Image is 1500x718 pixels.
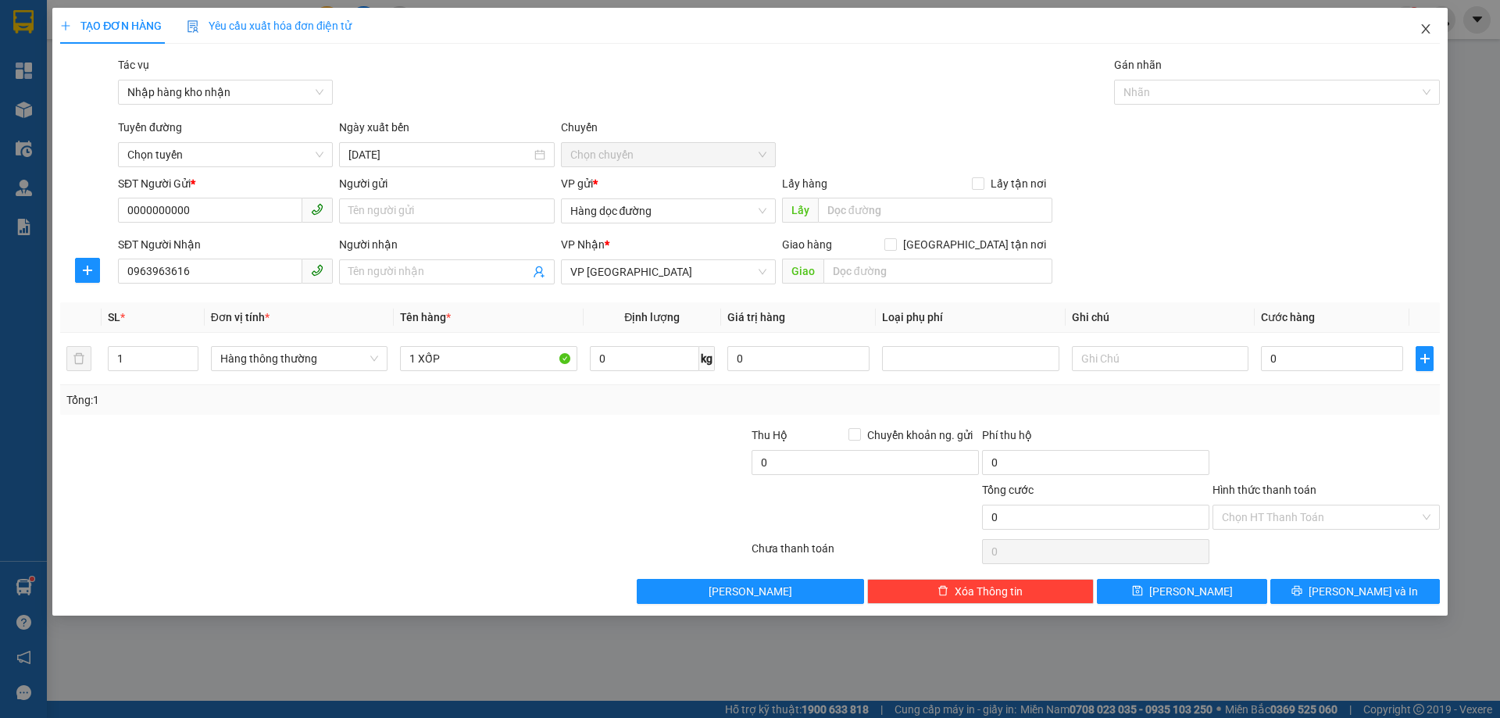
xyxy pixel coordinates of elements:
[1309,583,1418,600] span: [PERSON_NAME] và In
[752,429,787,441] span: Thu Hộ
[118,119,333,142] div: Tuyến đường
[76,264,99,277] span: plus
[782,259,823,284] span: Giao
[709,583,792,600] span: [PERSON_NAME]
[727,346,870,371] input: 0
[1097,579,1266,604] button: save[PERSON_NAME]
[533,266,545,278] span: user-add
[400,346,577,371] input: VD: Bàn, Ghế
[348,146,530,163] input: 12/10/2025
[1066,302,1255,333] th: Ghi chú
[1416,352,1432,365] span: plus
[187,20,352,32] span: Yêu cầu xuất hóa đơn điện tử
[1404,8,1448,52] button: Close
[624,311,680,323] span: Định lượng
[570,143,766,166] span: Chọn chuyến
[867,579,1095,604] button: deleteXóa Thông tin
[561,119,776,142] div: Chuyến
[1114,59,1162,71] label: Gán nhãn
[400,311,451,323] span: Tên hàng
[876,302,1065,333] th: Loại phụ phí
[937,585,948,598] span: delete
[823,259,1052,284] input: Dọc đường
[782,198,818,223] span: Lấy
[60,20,71,31] span: plus
[127,80,323,104] span: Nhập hàng kho nhận
[818,198,1052,223] input: Dọc đường
[955,583,1023,600] span: Xóa Thông tin
[118,236,333,253] div: SĐT Người Nhận
[118,59,149,71] label: Tác vụ
[339,236,554,253] div: Người nhận
[984,175,1052,192] span: Lấy tận nơi
[211,311,270,323] span: Đơn vị tính
[699,346,715,371] span: kg
[982,427,1209,450] div: Phí thu hộ
[66,346,91,371] button: delete
[108,311,120,323] span: SL
[118,175,333,192] div: SĐT Người Gửi
[1261,311,1315,323] span: Cước hàng
[1416,346,1433,371] button: plus
[570,260,766,284] span: VP Hà Đông
[561,238,605,251] span: VP Nhận
[750,540,980,567] div: Chưa thanh toán
[1270,579,1440,604] button: printer[PERSON_NAME] và In
[637,579,864,604] button: [PERSON_NAME]
[187,20,199,33] img: icon
[570,199,766,223] span: Hàng dọc đường
[782,238,832,251] span: Giao hàng
[897,236,1052,253] span: [GEOGRAPHIC_DATA] tận nơi
[220,347,378,370] span: Hàng thông thường
[1149,583,1233,600] span: [PERSON_NAME]
[1420,23,1432,35] span: close
[1072,346,1248,371] input: Ghi Chú
[60,20,162,32] span: TẠO ĐƠN HÀNG
[339,119,554,142] div: Ngày xuất bến
[311,203,323,216] span: phone
[782,177,827,190] span: Lấy hàng
[127,143,323,166] span: Chọn tuyến
[861,427,979,444] span: Chuyển khoản ng. gửi
[311,264,323,277] span: phone
[1132,585,1143,598] span: save
[75,258,100,283] button: plus
[727,311,785,323] span: Giá trị hàng
[1212,484,1316,496] label: Hình thức thanh toán
[561,175,776,192] div: VP gửi
[1291,585,1302,598] span: printer
[66,391,579,409] div: Tổng: 1
[982,484,1034,496] span: Tổng cước
[339,175,554,192] div: Người gửi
